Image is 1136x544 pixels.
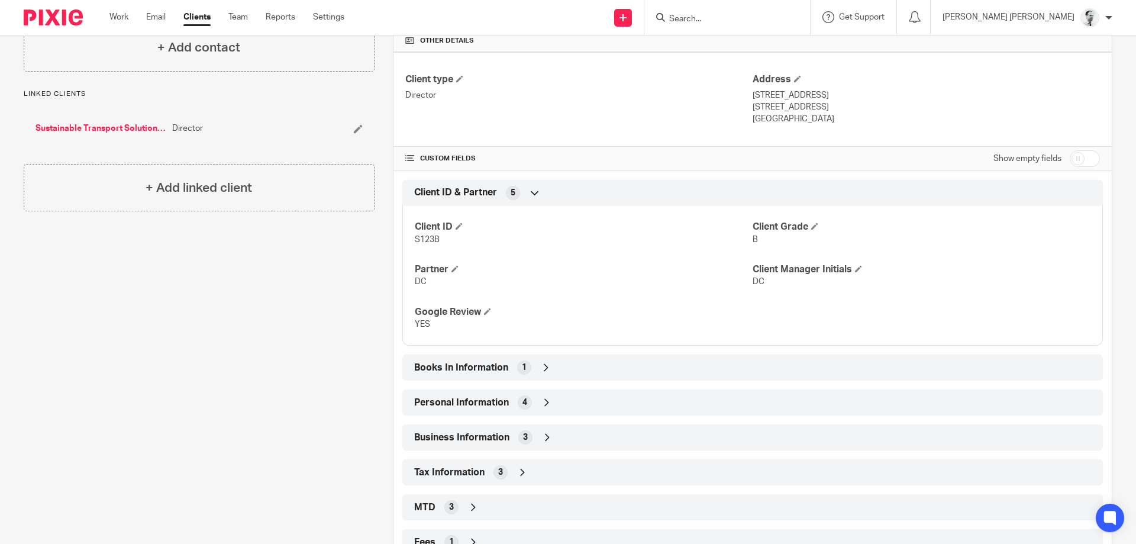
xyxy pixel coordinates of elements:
[449,501,454,513] span: 3
[183,11,211,23] a: Clients
[415,263,753,276] h4: Partner
[753,236,758,244] span: B
[753,113,1100,125] p: [GEOGRAPHIC_DATA]
[1080,8,1099,27] img: Mass_2025.jpg
[109,11,128,23] a: Work
[993,153,1061,165] label: Show empty fields
[415,320,430,329] span: YES
[753,221,1090,233] h4: Client Grade
[753,101,1100,113] p: [STREET_ADDRESS]
[24,9,83,25] img: Pixie
[511,187,515,199] span: 5
[753,89,1100,101] p: [STREET_ADDRESS]
[415,236,440,244] span: S123B
[523,432,528,443] span: 3
[753,73,1100,86] h4: Address
[498,466,503,478] span: 3
[415,221,753,233] h4: Client ID
[414,432,509,444] span: Business Information
[146,11,166,23] a: Email
[405,73,753,86] h4: Client type
[753,278,764,286] span: DC
[146,179,252,197] h4: + Add linked client
[668,14,774,25] input: Search
[414,362,508,374] span: Books In Information
[522,397,527,408] span: 4
[420,36,474,46] span: Other details
[405,154,753,163] h4: CUSTOM FIELDS
[24,89,375,99] p: Linked clients
[522,362,527,374] span: 1
[405,89,753,101] p: Director
[839,13,885,21] span: Get Support
[943,11,1074,23] p: [PERSON_NAME] [PERSON_NAME]
[157,38,240,57] h4: + Add contact
[414,466,485,479] span: Tax Information
[414,186,497,199] span: Client ID & Partner
[415,278,427,286] span: DC
[415,306,753,318] h4: Google Review
[228,11,248,23] a: Team
[414,397,509,409] span: Personal Information
[753,263,1090,276] h4: Client Manager Initials
[172,123,203,134] span: Director
[266,11,295,23] a: Reports
[313,11,344,23] a: Settings
[35,123,166,134] a: Sustainable Transport Solutions Ltd
[414,501,435,514] span: MTD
